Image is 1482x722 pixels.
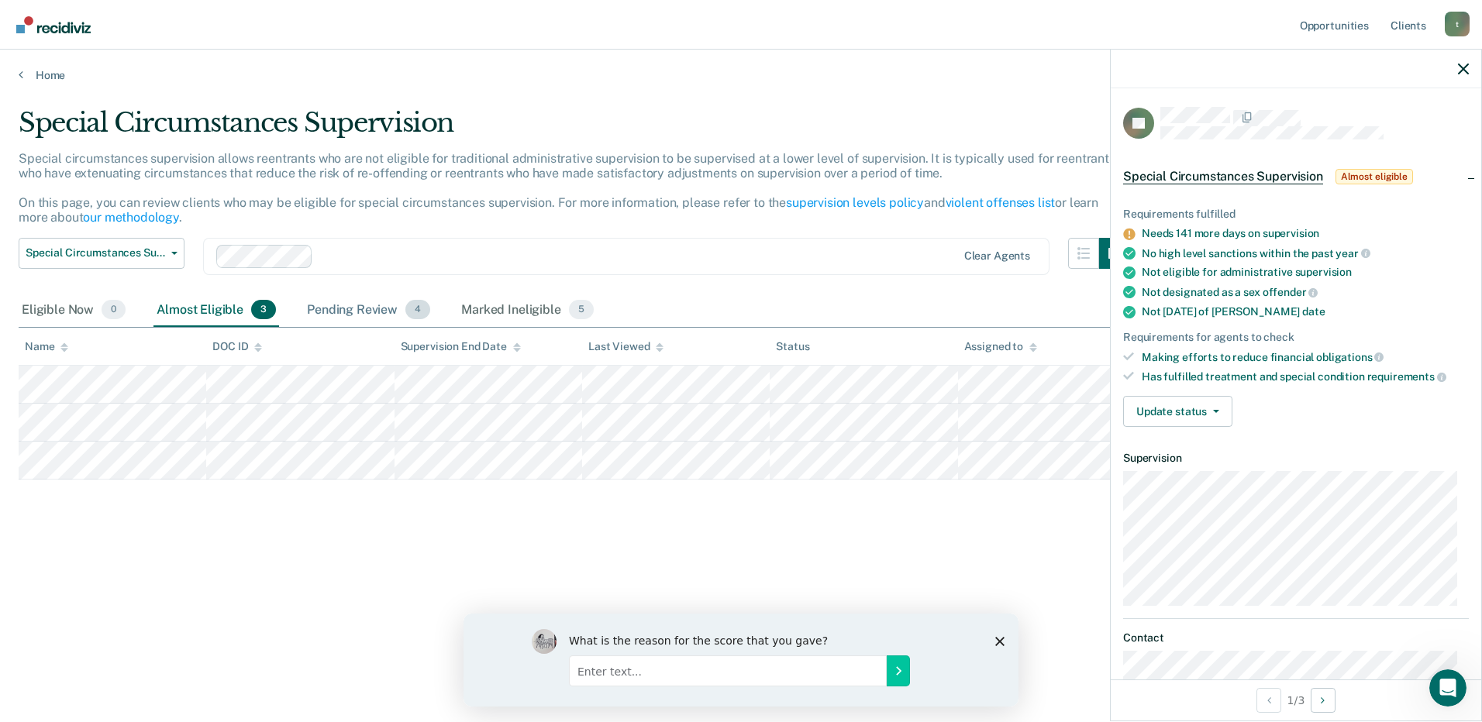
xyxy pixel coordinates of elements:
div: Has fulfilled treatment and special condition [1142,370,1469,383]
div: Special Circumstances Supervision [19,107,1130,151]
span: 3 [251,300,276,320]
dt: Contact [1123,631,1469,645]
button: Profile dropdown button [1445,12,1470,36]
div: Eligible Now [19,294,129,328]
span: date [1302,305,1325,318]
div: Last Viewed [588,340,663,353]
div: Almost Eligible [153,294,279,328]
span: obligations [1316,351,1384,363]
button: Previous Opportunity [1256,688,1281,713]
div: 1 / 3 [1111,679,1481,720]
span: 4 [405,300,430,320]
div: Not [DATE] of [PERSON_NAME] [1142,305,1469,318]
div: DOC ID [212,340,262,353]
div: Supervision End Date [401,340,521,353]
button: Update status [1123,396,1232,427]
button: Next Opportunity [1311,688,1336,713]
iframe: Intercom live chat [1429,669,1466,707]
span: year [1336,247,1370,260]
div: Requirements fulfilled [1123,208,1469,221]
p: Special circumstances supervision allows reentrants who are not eligible for traditional administ... [19,151,1115,225]
span: 5 [569,300,594,320]
div: Assigned to [964,340,1037,353]
a: supervision levels policy [786,195,924,210]
div: Not designated as a sex [1142,285,1469,299]
span: Almost eligible [1336,169,1413,184]
span: Special Circumstances Supervision [26,246,165,260]
div: Making efforts to reduce financial [1142,350,1469,364]
dt: Supervision [1123,452,1469,465]
div: Clear agents [964,249,1030,263]
a: Home [19,68,1463,82]
div: t [1445,12,1470,36]
iframe: Survey by Kim from Recidiviz [464,614,1018,707]
div: Not eligible for administrative [1142,266,1469,279]
span: 0 [102,300,126,320]
div: Special Circumstances SupervisionAlmost eligible [1111,152,1481,201]
div: Needs 141 more days on supervision [1142,227,1469,240]
span: offender [1263,286,1318,298]
span: requirements [1367,370,1446,383]
span: supervision [1295,266,1352,278]
div: Marked Ineligible [458,294,597,328]
img: Recidiviz [16,16,91,33]
div: Status [776,340,809,353]
a: our methodology [83,210,179,225]
div: Pending Review [304,294,433,328]
div: No high level sanctions within the past [1142,246,1469,260]
a: violent offenses list [946,195,1056,210]
div: Requirements for agents to check [1123,331,1469,344]
div: Name [25,340,68,353]
span: Special Circumstances Supervision [1123,169,1323,184]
